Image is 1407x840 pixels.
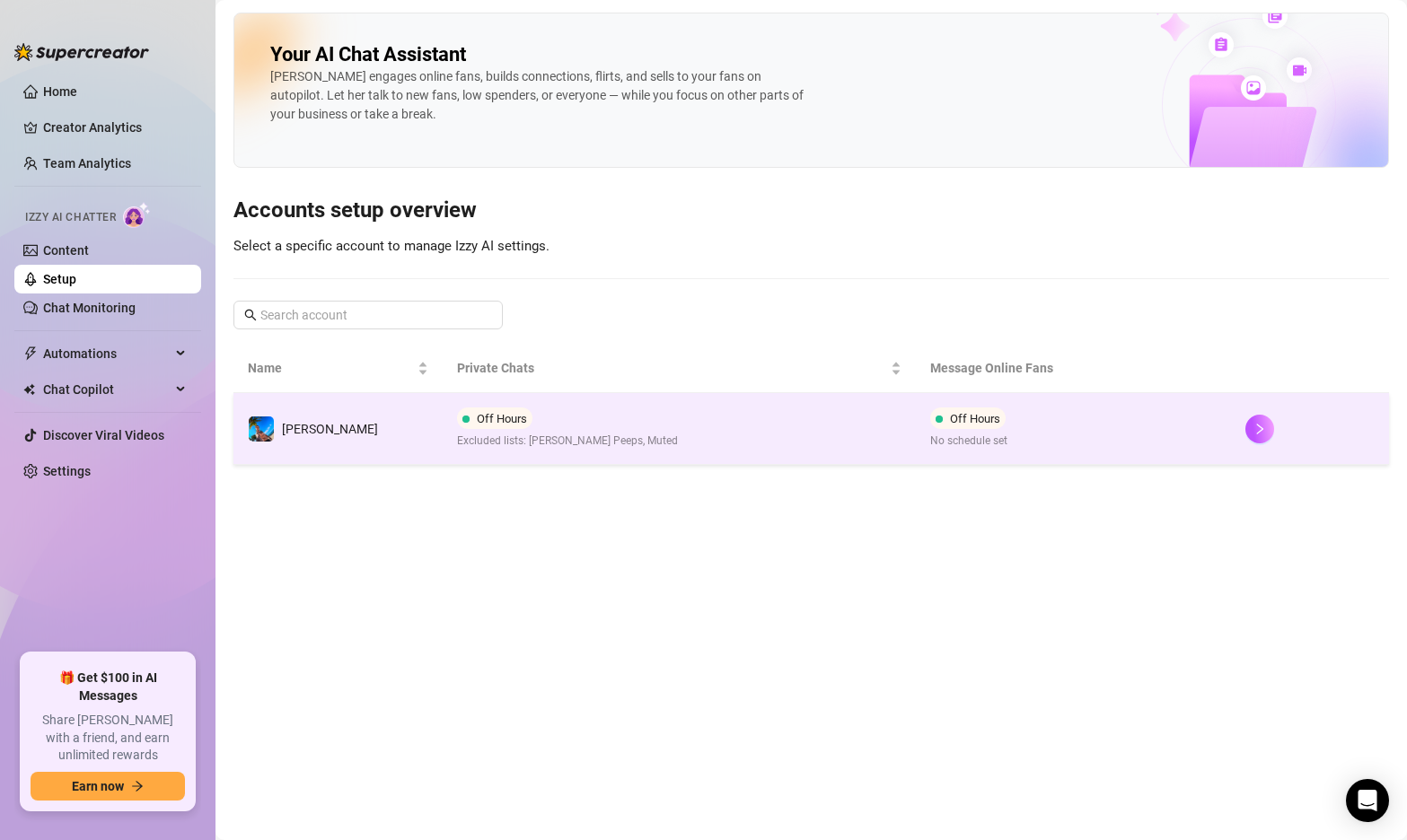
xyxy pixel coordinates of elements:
a: Discover Viral Videos [43,428,164,442]
th: Name [233,344,443,393]
span: Chat Copilot [43,375,171,404]
span: arrow-right [131,780,144,792]
input: Search account [260,305,478,325]
span: 🎁 Get $100 in AI Messages [31,669,185,704]
a: Team Analytics [43,156,131,171]
img: AI Chatter [123,202,151,228]
span: [PERSON_NAME] [282,422,378,436]
span: Select a specific account to manage Izzy AI settings. [233,238,550,254]
span: search [244,309,257,321]
div: [PERSON_NAME] engages online fans, builds connections, flirts, and sells to your fans on autopilo... [270,67,809,124]
div: Open Intercom Messenger [1346,779,1389,822]
th: Private Chats [443,344,916,393]
h2: Your AI Chat Assistant [270,42,466,67]
a: Content [43,243,89,258]
a: Settings [43,464,91,478]
span: Off Hours [950,412,1000,425]
button: right [1245,415,1274,443]
a: Creator Analytics [43,113,187,142]
span: No schedule set [930,433,1013,450]
a: Chat Monitoring [43,301,136,315]
a: Home [43,84,77,99]
th: Message Online Fans [916,344,1231,393]
span: Izzy AI Chatter [25,209,116,226]
span: right [1253,423,1266,435]
span: Share [PERSON_NAME] with a friend, and earn unlimited rewards [31,712,185,765]
img: Ryan [249,416,274,442]
span: Earn now [72,779,124,793]
span: thunderbolt [23,346,38,361]
span: Name [248,358,414,378]
a: Setup [43,272,76,286]
img: logo-BBDzfeDw.svg [14,43,149,61]
span: Automations [43,339,171,368]
span: Off Hours [477,412,527,425]
img: Chat Copilot [23,383,35,396]
span: Private Chats [457,358,887,378]
button: Earn nowarrow-right [31,772,185,801]
h3: Accounts setup overview [233,197,1389,225]
span: Excluded lists: [PERSON_NAME] Peeps, Muted [457,433,678,450]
